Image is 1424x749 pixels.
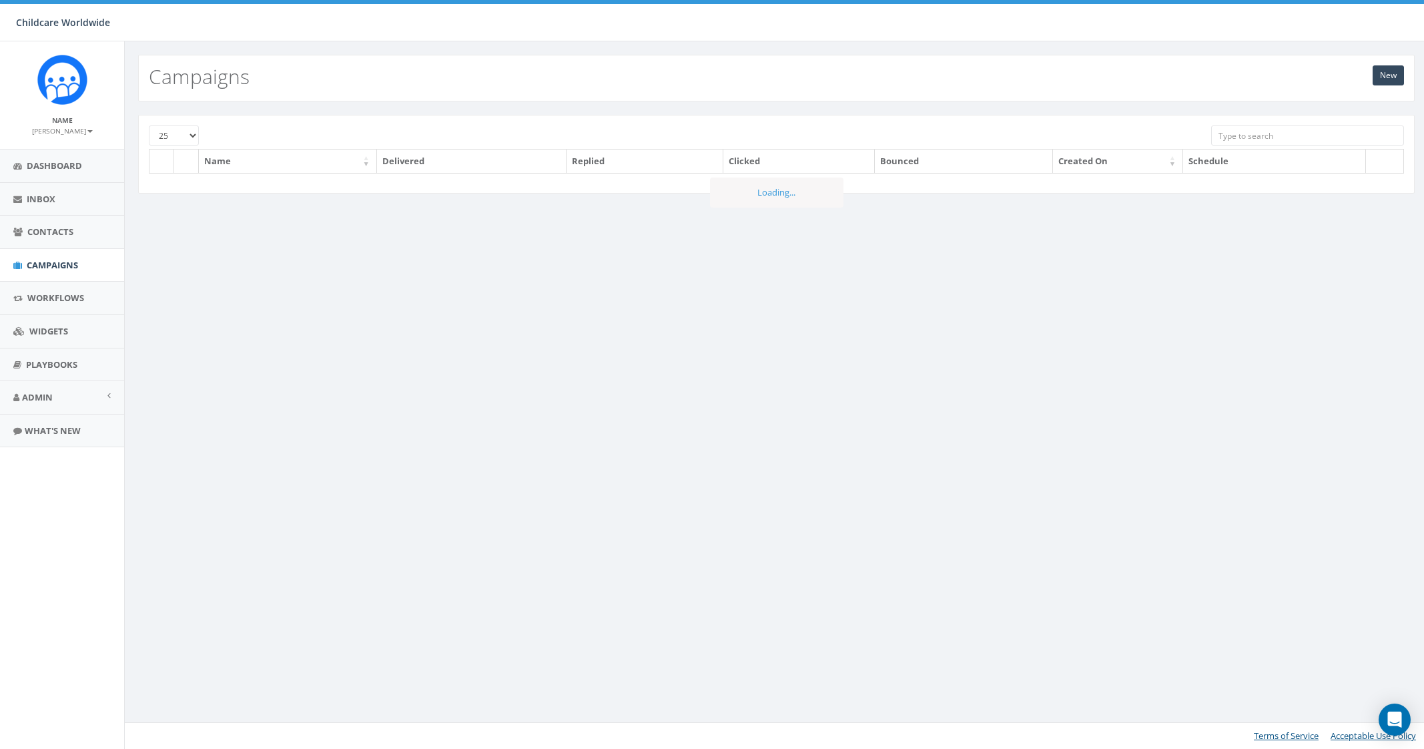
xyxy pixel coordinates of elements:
span: Inbox [27,193,55,205]
span: What's New [25,425,81,437]
div: Loading... [710,178,843,208]
h2: Campaigns [149,65,250,87]
img: Rally_Corp_Icon.png [37,55,87,105]
th: Bounced [875,150,1053,173]
span: Admin [22,391,53,403]
span: Playbooks [26,358,77,370]
span: Workflows [27,292,84,304]
a: Acceptable Use Policy [1331,730,1416,742]
th: Clicked [723,150,875,173]
span: Campaigns [27,259,78,271]
input: Type to search [1211,126,1403,146]
th: Created On [1053,150,1183,173]
small: [PERSON_NAME] [32,126,93,136]
th: Delivered [377,150,567,173]
small: Name [52,115,73,125]
span: Dashboard [27,160,82,172]
span: Childcare Worldwide [16,16,110,29]
a: New [1373,65,1404,85]
th: Schedule [1183,150,1366,173]
div: Open Intercom Messenger [1379,704,1411,736]
span: Widgets [29,325,68,337]
th: Replied [567,150,723,173]
span: Contacts [27,226,73,238]
th: Name [199,150,377,173]
a: Terms of Service [1254,730,1319,742]
a: [PERSON_NAME] [32,124,93,136]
